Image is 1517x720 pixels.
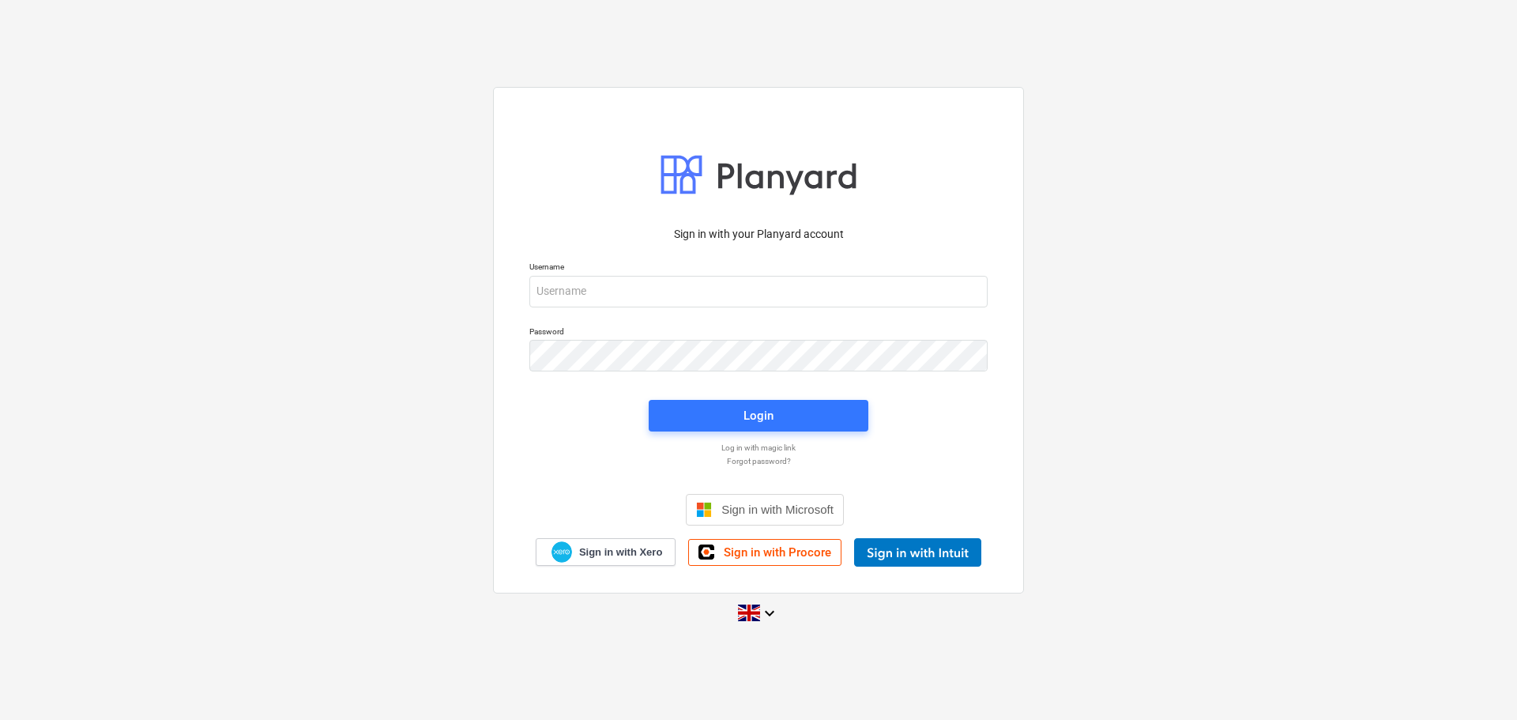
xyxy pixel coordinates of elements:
i: keyboard_arrow_down [760,604,779,623]
input: Username [529,276,988,307]
span: Sign in with Xero [579,545,662,560]
img: Microsoft logo [696,502,712,518]
img: Xero logo [551,541,572,563]
p: Password [529,326,988,340]
span: Sign in with Procore [724,545,831,560]
span: Sign in with Microsoft [721,503,834,516]
p: Sign in with your Planyard account [529,226,988,243]
a: Sign in with Procore [688,539,841,566]
button: Login [649,400,868,432]
div: Login [743,405,774,426]
p: Username [529,262,988,275]
a: Sign in with Xero [536,538,676,566]
a: Log in with magic link [521,443,996,453]
a: Forgot password? [521,456,996,466]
